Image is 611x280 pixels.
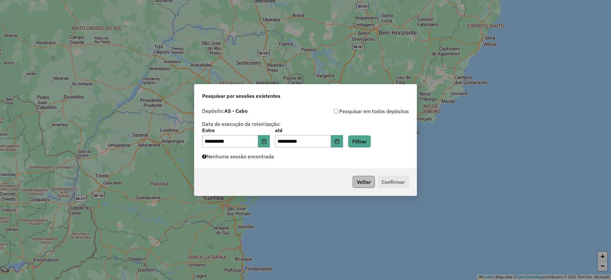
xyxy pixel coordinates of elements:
[202,126,270,134] label: Entre
[353,176,375,188] button: Voltar
[348,135,371,147] button: Filtrar
[202,153,274,160] label: Nenhuma sessão encontrada
[202,107,248,115] label: Depósito:
[224,108,248,114] strong: AS - Cabo
[275,126,343,134] label: até
[331,135,343,148] button: Choose Date
[258,135,270,148] button: Choose Date
[202,92,280,100] span: Pesquisar por sessões existentes
[202,120,281,128] label: Data de execução da roteirização:
[305,107,409,115] div: Pesquisar em todos depósitos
